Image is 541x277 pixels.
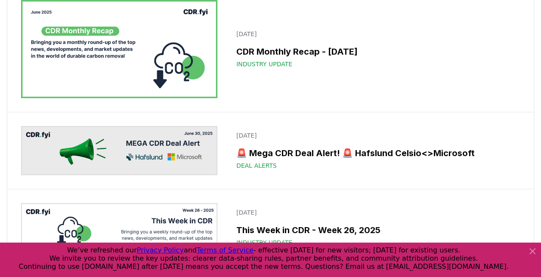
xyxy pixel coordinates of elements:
p: [DATE] [236,208,515,217]
a: [DATE]CDR Monthly Recap - [DATE]Industry Update [231,25,520,74]
a: [DATE]🚨 Mega CDR Deal Alert! 🚨 Hafslund Celsio<>MicrosoftDeal Alerts [231,126,520,175]
span: Industry Update [236,238,292,247]
p: [DATE] [236,30,515,38]
span: Industry Update [236,60,292,68]
h3: CDR Monthly Recap - [DATE] [236,45,515,58]
h3: 🚨 Mega CDR Deal Alert! 🚨 Hafslund Celsio<>Microsoft [236,147,515,160]
p: [DATE] [236,131,515,140]
img: This Week in CDR - Week 26, 2025 blog post image [21,203,217,252]
img: 🚨 Mega CDR Deal Alert! 🚨 Hafslund Celsio<>Microsoft blog post image [21,126,217,175]
span: Deal Alerts [236,161,277,170]
a: [DATE]This Week in CDR - Week 26, 2025Industry Update [231,203,520,252]
h3: This Week in CDR - Week 26, 2025 [236,224,515,237]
